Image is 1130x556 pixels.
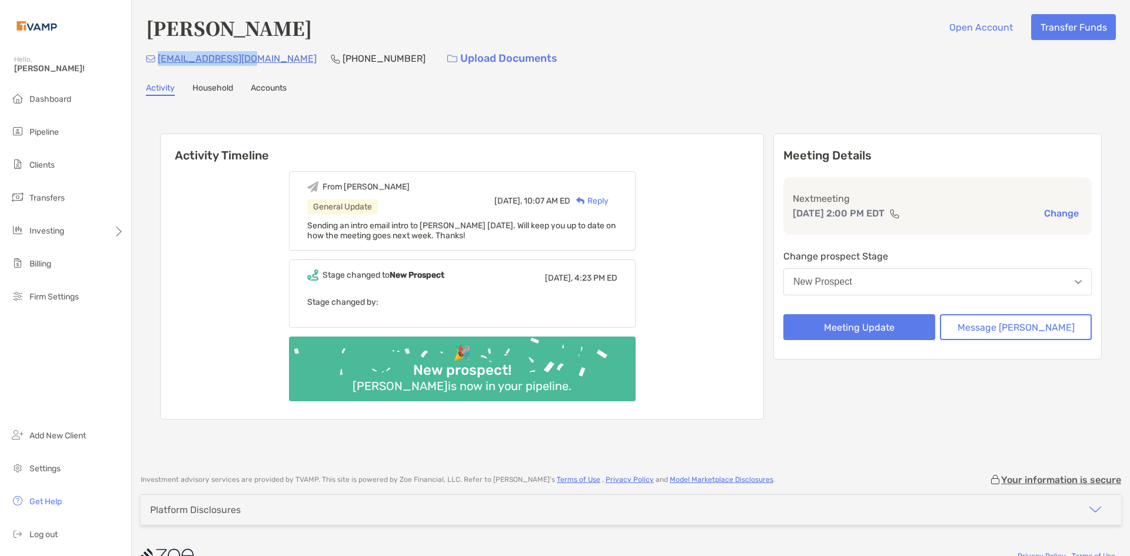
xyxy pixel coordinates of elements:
[331,54,340,64] img: Phone Icon
[390,270,444,280] b: New Prospect
[343,51,426,66] p: [PHONE_NUMBER]
[161,134,763,162] h6: Activity Timeline
[574,273,617,283] span: 4:23 PM ED
[11,256,25,270] img: billing icon
[448,345,476,362] div: 🎉
[576,197,585,205] img: Reply icon
[606,475,654,484] a: Privacy Policy
[670,475,773,484] a: Model Marketplace Disclosures
[11,124,25,138] img: pipeline icon
[307,295,617,309] p: Stage changed by:
[793,277,852,287] div: New Prospect
[192,83,233,96] a: Household
[11,461,25,475] img: settings icon
[11,223,25,237] img: investing icon
[408,362,516,379] div: New prospect!
[11,527,25,541] img: logout icon
[323,182,410,192] div: From [PERSON_NAME]
[307,181,318,192] img: Event icon
[251,83,287,96] a: Accounts
[940,314,1092,340] button: Message [PERSON_NAME]
[793,191,1082,206] p: Next meeting
[440,46,565,71] a: Upload Documents
[29,127,59,137] span: Pipeline
[141,475,775,484] p: Investment advisory services are provided by TVAMP . This site is powered by Zoe Financial, LLC. ...
[29,160,55,170] span: Clients
[158,51,317,66] p: [EMAIL_ADDRESS][DOMAIN_NAME]
[307,221,616,241] span: Sending an intro email intro to [PERSON_NAME] [DATE]. Will keep you up to date on how the meeting...
[29,464,61,474] span: Settings
[289,337,636,391] img: Confetti
[889,209,900,218] img: communication type
[323,270,444,280] div: Stage changed to
[14,64,124,74] span: [PERSON_NAME]!
[524,196,570,206] span: 10:07 AM ED
[29,292,79,302] span: Firm Settings
[150,504,241,515] div: Platform Disclosures
[783,148,1092,163] p: Meeting Details
[11,289,25,303] img: firm-settings icon
[783,249,1092,264] p: Change prospect Stage
[29,530,58,540] span: Log out
[307,199,378,214] div: General Update
[11,157,25,171] img: clients icon
[29,259,51,269] span: Billing
[29,497,62,507] span: Get Help
[14,5,59,47] img: Zoe Logo
[11,494,25,508] img: get-help icon
[146,55,155,62] img: Email Icon
[783,314,935,340] button: Meeting Update
[1041,207,1082,219] button: Change
[29,94,71,104] span: Dashboard
[11,428,25,442] img: add_new_client icon
[1001,474,1121,485] p: Your information is secure
[793,206,885,221] p: [DATE] 2:00 PM EDT
[545,273,573,283] span: [DATE],
[557,475,600,484] a: Terms of Use
[11,91,25,105] img: dashboard icon
[307,269,318,281] img: Event icon
[29,193,65,203] span: Transfers
[348,379,576,393] div: [PERSON_NAME] is now in your pipeline.
[570,195,609,207] div: Reply
[447,55,457,63] img: button icon
[29,226,64,236] span: Investing
[940,14,1022,40] button: Open Account
[494,196,522,206] span: [DATE],
[1075,280,1082,284] img: Open dropdown arrow
[29,431,86,441] span: Add New Client
[783,268,1092,295] button: New Prospect
[1088,502,1102,517] img: icon arrow
[146,14,312,41] h4: [PERSON_NAME]
[146,83,175,96] a: Activity
[11,190,25,204] img: transfers icon
[1031,14,1116,40] button: Transfer Funds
